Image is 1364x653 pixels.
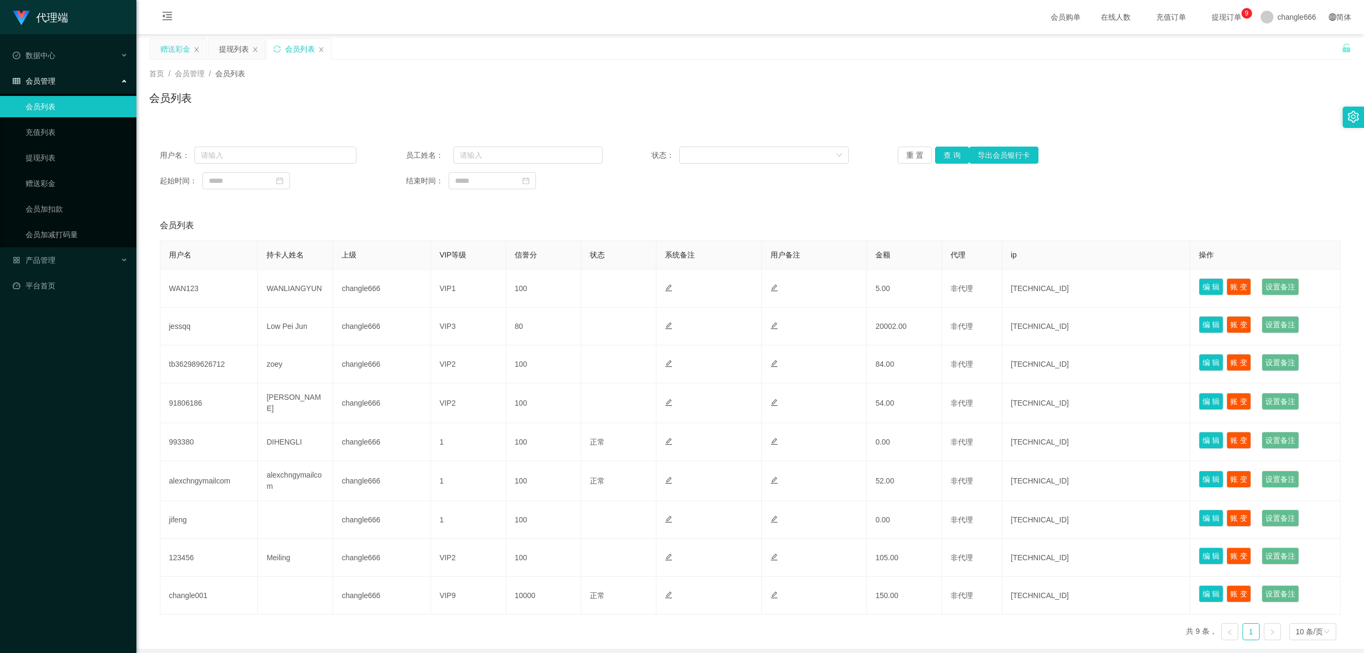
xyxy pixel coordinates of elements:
[160,577,258,615] td: changle001
[431,501,506,539] td: 1
[951,360,973,368] span: 非代理
[160,39,190,59] div: 赠送彩金
[1199,471,1223,488] button: 编 辑
[160,501,258,539] td: jifeng
[1227,547,1251,565] button: 账 变
[867,423,942,461] td: 0.00
[160,270,258,308] td: WAN123
[266,251,304,259] span: 持卡人姓名
[1264,623,1281,640] li: 下一页
[522,177,530,184] i: 图标: calendar
[1269,629,1276,635] i: 图标: right
[867,345,942,383] td: 84.00
[1011,251,1017,259] span: ip
[1243,624,1259,640] a: 1
[194,147,356,164] input: 请输入
[1262,278,1299,295] button: 设置备注
[276,177,283,184] i: 图标: calendar
[867,270,942,308] td: 5.00
[836,152,842,159] i: 图标: down
[175,69,205,78] span: 会员管理
[1199,432,1223,449] button: 编 辑
[1206,13,1247,21] span: 提现订单
[665,399,672,406] i: 图标: edit
[1347,111,1359,123] i: 图标: setting
[285,39,315,59] div: 会员列表
[258,308,333,345] td: Low Pei Jun
[333,270,431,308] td: changle666
[506,345,581,383] td: 100
[13,77,20,85] i: 图标: table
[1262,316,1299,333] button: 设置备注
[1199,278,1223,295] button: 编 辑
[1243,623,1260,640] li: 1
[506,383,581,423] td: 100
[867,461,942,501] td: 52.00
[935,147,969,164] button: 查 询
[258,423,333,461] td: DIHENGLI
[770,399,778,406] i: 图标: edit
[590,251,605,259] span: 状态
[1324,628,1330,636] i: 图标: down
[1199,354,1223,371] button: 编 辑
[258,539,333,577] td: Meiling
[168,69,170,78] span: /
[406,175,449,187] span: 结束时间：
[875,251,890,259] span: 金额
[1262,510,1299,527] button: 设置备注
[1227,393,1251,410] button: 账 变
[160,308,258,345] td: jessqq
[431,270,506,308] td: VIP1
[431,577,506,615] td: VIP9
[506,461,581,501] td: 100
[969,147,1038,164] button: 导出会员银行卡
[951,251,965,259] span: 代理
[1002,501,1190,539] td: [TECHNICAL_ID]
[1227,432,1251,449] button: 账 变
[160,219,194,232] span: 会员列表
[515,251,537,259] span: 信誉分
[431,423,506,461] td: 1
[13,52,20,59] i: 图标: check-circle-o
[867,577,942,615] td: 150.00
[1342,43,1351,53] i: 图标: unlock
[26,198,128,220] a: 会员加扣款
[770,438,778,445] i: 图标: edit
[160,150,194,161] span: 用户名：
[431,383,506,423] td: VIP2
[506,539,581,577] td: 100
[333,345,431,383] td: changle666
[26,147,128,168] a: 提现列表
[1221,623,1238,640] li: 上一页
[431,539,506,577] td: VIP2
[951,477,973,485] span: 非代理
[160,175,202,187] span: 起始时间：
[333,539,431,577] td: changle666
[219,39,249,59] div: 提现列表
[770,284,778,292] i: 图标: edit
[590,591,605,600] span: 正常
[1199,251,1214,259] span: 操作
[26,173,128,194] a: 赠送彩金
[1199,393,1223,410] button: 编 辑
[160,423,258,461] td: 993380
[770,553,778,561] i: 图标: edit
[318,46,324,53] i: 图标: close
[13,275,128,296] a: 图标: dashboard平台首页
[333,501,431,539] td: changle666
[209,69,211,78] span: /
[160,461,258,501] td: alexchngymailcom
[1262,393,1299,410] button: 设置备注
[867,383,942,423] td: 54.00
[1262,432,1299,449] button: 设置备注
[665,360,672,367] i: 图标: edit
[26,122,128,143] a: 充值列表
[333,308,431,345] td: changle666
[1227,585,1251,602] button: 账 变
[1262,354,1299,371] button: 设置备注
[1245,8,1248,19] p: 9
[273,45,281,53] i: 图标: sync
[1329,13,1336,21] i: 图标: global
[160,539,258,577] td: 123456
[160,345,258,383] td: tb362989626712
